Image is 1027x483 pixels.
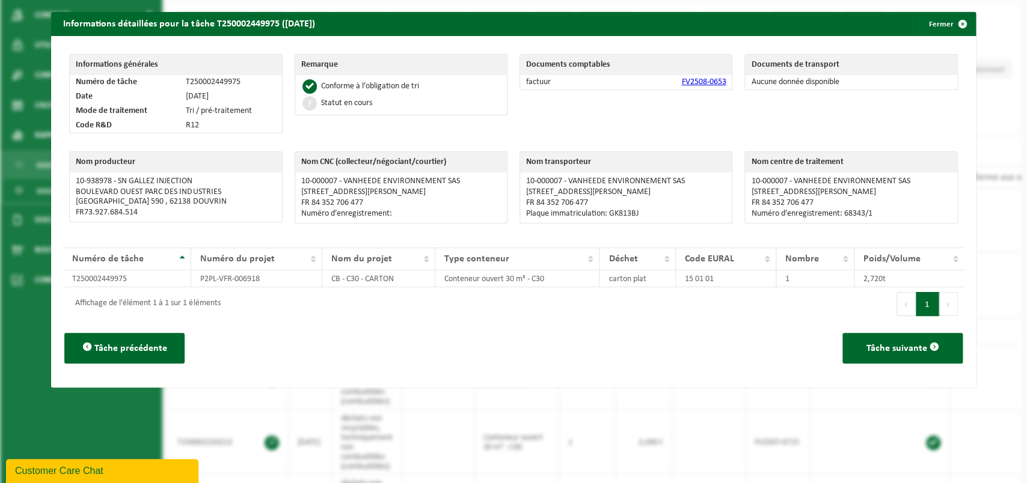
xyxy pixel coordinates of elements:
button: Previous [897,292,916,316]
span: Code EURAL [685,254,734,264]
p: [STREET_ADDRESS][PERSON_NAME] [526,187,726,197]
button: Tâche suivante [842,333,963,363]
td: 1 [776,270,854,287]
p: 10-000007 - VANHEEDE ENVIRONNEMENT SAS [751,177,951,186]
p: FR 84 352 706 477 [751,198,951,208]
td: P2PL-VFR-006918 [191,270,322,287]
th: Documents de transport [745,55,934,75]
span: Numéro de tâche [72,254,144,264]
td: R12 [179,118,281,133]
td: factuur [520,75,604,90]
td: [DATE] [179,90,281,104]
p: 10-000007 - VANHEEDE ENVIRONNEMENT SAS [301,177,501,186]
p: Numéro d’enregistrement: 68343/1 [751,209,951,219]
td: Date [70,90,179,104]
p: Numéro d’enregistrement: [301,209,501,219]
p: FR73.927.684.514 [76,208,275,217]
td: Numéro de tâche [70,75,179,90]
button: Next [939,292,958,316]
td: Mode de traitement [70,104,179,118]
p: 10-938978 - SN GALLEZ INJECTION [76,177,275,186]
td: 2,720t [854,270,964,287]
p: 10-000007 - VANHEEDE ENVIRONNEMENT SAS [526,177,726,186]
div: Conforme à l’obligation de tri [321,82,419,91]
span: Type conteneur [444,254,509,264]
th: Nom producteur [70,152,281,172]
span: Poids/Volume [863,254,921,264]
button: Fermer [919,12,975,36]
th: Informations générales [70,55,281,75]
td: T250002449975 [63,270,191,287]
td: CB - C30 - CARTON [322,270,435,287]
span: Nom du projet [331,254,392,264]
p: [STREET_ADDRESS][PERSON_NAME] [751,187,951,197]
td: 15 01 01 [676,270,776,287]
span: Nombre [785,254,819,264]
th: Nom transporteur [520,152,732,172]
p: FR 84 352 706 477 [301,198,501,208]
span: Tâche suivante [866,344,927,353]
th: Nom CNC (collecteur/négociant/courtier) [295,152,507,172]
a: FV2508-0653 [681,77,726,87]
p: [STREET_ADDRESS][PERSON_NAME] [301,187,501,197]
p: Plaque immatriculation: GK813BJ [526,209,726,219]
button: Tâche précédente [64,333,185,363]
td: Aucune donnée disponible [745,75,957,90]
th: Documents comptables [520,55,732,75]
span: Numéro du projet [200,254,275,264]
p: BOULEVARD OUEST PARC DES INDUSTRIES [GEOGRAPHIC_DATA] 590 , 62138 DOUVRIN [76,187,275,207]
span: Tâche précédente [94,344,167,353]
button: 1 [916,292,939,316]
td: Tri / pré-traitement [179,104,281,118]
iframe: chat widget [6,457,201,483]
span: Déchet [609,254,637,264]
div: Statut en cours [321,99,372,108]
th: Nom centre de traitement [745,152,957,172]
h2: Informations détaillées pour la tâche T250002449975 ([DATE]) [51,12,326,35]
th: Remarque [295,55,507,75]
td: Conteneur ouvert 30 m³ - C30 [435,270,599,287]
div: Affichage de l'élément 1 à 1 sur 1 éléments [69,293,220,315]
td: T250002449975 [179,75,281,90]
td: Code R&D [70,118,179,133]
td: carton plat [599,270,676,287]
p: FR 84 352 706 477 [526,198,726,208]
